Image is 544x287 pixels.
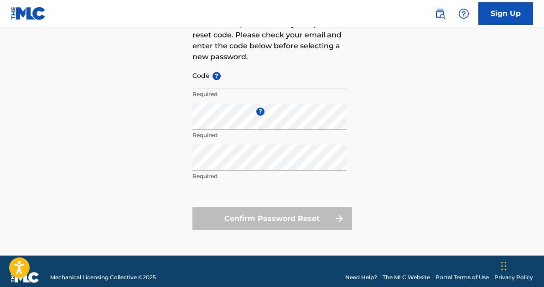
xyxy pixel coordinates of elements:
a: Sign Up [478,2,533,25]
span: ? [256,108,264,116]
span: Mechanical Licensing Collective © 2025 [50,273,156,282]
span: ? [212,72,221,80]
a: Portal Terms of Use [435,273,489,282]
a: Need Help? [345,273,377,282]
a: The MLC Website [383,273,430,282]
p: We've attempted to email you a password reset code. Please check your email and enter the code be... [192,19,352,62]
div: Drag [501,252,507,280]
iframe: Chat Widget [498,243,544,287]
p: Required [192,90,347,98]
p: Required [192,172,347,180]
img: logo [11,272,39,283]
div: Help [455,5,473,23]
img: MLC Logo [11,7,46,20]
img: help [458,8,469,19]
a: Public Search [431,5,449,23]
img: search [435,8,446,19]
p: Required [192,131,347,139]
a: Privacy Policy [494,273,533,282]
